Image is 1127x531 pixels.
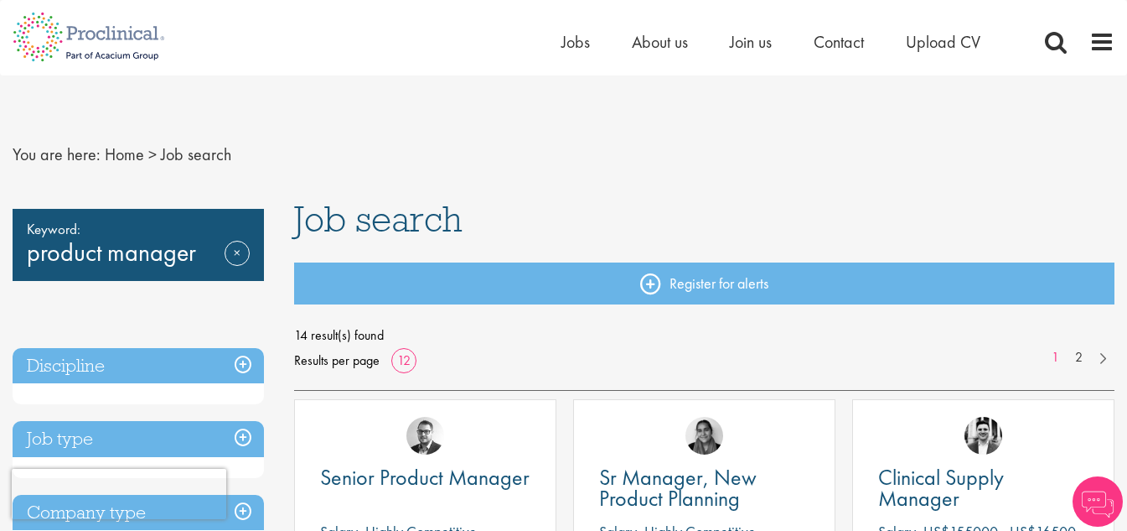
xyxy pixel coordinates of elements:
[406,417,444,455] img: Niklas Kaminski
[814,31,864,53] a: Contact
[964,417,1002,455] img: Edward Little
[561,31,590,53] a: Jobs
[294,323,1114,348] span: 14 result(s) found
[878,467,1088,509] a: Clinical Supply Manager
[161,143,231,165] span: Job search
[225,241,250,289] a: Remove
[1067,348,1091,367] a: 2
[12,469,226,519] iframe: reCAPTCHA
[13,143,101,165] span: You are here:
[1043,348,1068,367] a: 1
[730,31,772,53] a: Join us
[599,467,809,509] a: Sr Manager, New Product Planning
[1073,476,1123,527] img: Chatbot
[148,143,157,165] span: >
[391,351,416,369] a: 12
[878,463,1004,513] span: Clinical Supply Manager
[13,209,264,281] div: product manager
[320,463,530,492] span: Senior Product Manager
[294,348,380,373] span: Results per page
[906,31,980,53] a: Upload CV
[320,467,530,488] a: Senior Product Manager
[13,421,264,457] h3: Job type
[599,463,757,513] span: Sr Manager, New Product Planning
[632,31,688,53] a: About us
[27,217,250,241] span: Keyword:
[105,143,144,165] a: breadcrumb link
[685,417,723,455] img: Anjali Parbhu
[294,263,1114,305] a: Register for alerts
[13,348,264,384] h3: Discipline
[294,196,463,242] span: Job search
